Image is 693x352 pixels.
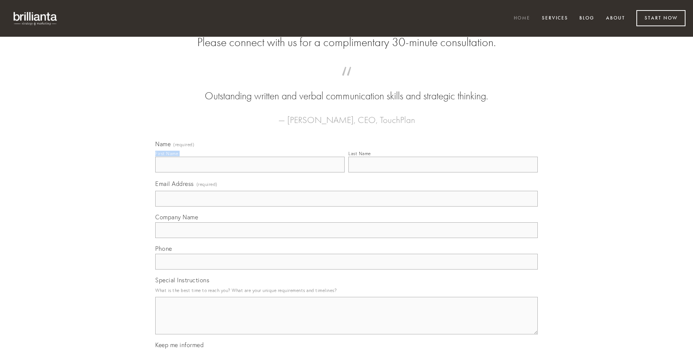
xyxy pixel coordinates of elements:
[7,7,64,29] img: brillianta - research, strategy, marketing
[173,142,194,147] span: (required)
[196,179,217,189] span: (required)
[155,341,204,349] span: Keep me informed
[601,12,630,25] a: About
[155,245,172,252] span: Phone
[155,140,171,148] span: Name
[155,151,178,156] div: First Name
[636,10,685,26] a: Start Now
[574,12,599,25] a: Blog
[348,151,371,156] div: Last Name
[155,285,538,295] p: What is the best time to reach you? What are your unique requirements and timelines?
[155,276,209,284] span: Special Instructions
[167,103,526,127] figcaption: — [PERSON_NAME], CEO, TouchPlan
[155,213,198,221] span: Company Name
[167,74,526,89] span: “
[155,35,538,49] h2: Please connect with us for a complimentary 30-minute consultation.
[509,12,535,25] a: Home
[537,12,573,25] a: Services
[167,74,526,103] blockquote: Outstanding written and verbal communication skills and strategic thinking.
[155,180,194,187] span: Email Address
